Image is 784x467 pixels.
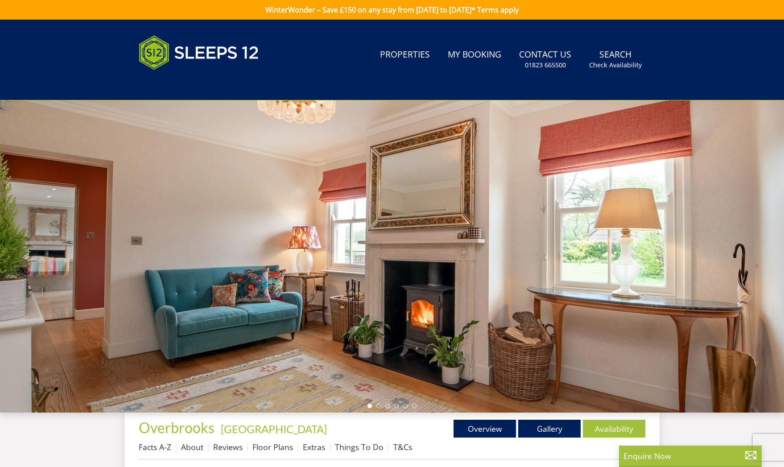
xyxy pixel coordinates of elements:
a: Availability [583,420,645,438]
a: Overview [454,420,516,438]
a: Things To Do [335,442,384,452]
a: Overbrooks [139,419,217,436]
a: About [181,442,203,452]
a: Properties [376,45,433,65]
img: Sleeps 12 [139,30,259,75]
a: SearchCheck Availability [586,45,645,74]
p: Enquire Now [623,450,757,462]
iframe: Customer reviews powered by Trustpilot [134,80,228,88]
a: Facts A-Z [139,442,171,452]
a: T&Cs [393,442,412,452]
a: My Booking [444,45,505,65]
span: Overbrooks [139,419,215,436]
small: Check Availability [589,61,642,70]
a: Extras [303,442,325,452]
a: [GEOGRAPHIC_DATA] [221,422,327,435]
a: Gallery [518,420,581,438]
span: - [217,422,327,435]
small: 01823 665500 [525,61,566,70]
a: Reviews [213,442,243,452]
a: Contact Us01823 665500 [516,45,575,74]
a: Floor Plans [252,442,293,452]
